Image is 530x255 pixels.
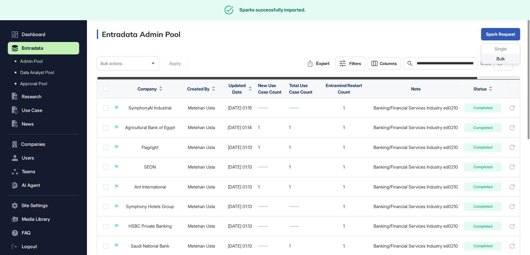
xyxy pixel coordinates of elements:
span: Created By [187,86,210,92]
span: Entradata [22,46,43,51]
div: 1 [320,204,367,209]
span: Entramind Restart Count [326,83,362,95]
div: Banking/Financial Services Industry ed0210 [374,165,458,169]
a: Metehan Usta [188,243,215,248]
div: 1 [320,165,367,169]
span: Data Analyst Pool [20,70,54,75]
button: Use Case [8,104,79,117]
button: Status [473,86,492,92]
div: Sparks successfully imported. [239,7,306,13]
span: News [22,122,34,127]
div: [DATE] 01:13 [228,204,252,209]
span: Status [473,86,487,92]
a: HSBC Private Banking [129,223,172,229]
div: [DATE] 01:13 [228,165,252,169]
a: Metehan Usta [188,184,215,189]
span: Logout [22,244,37,249]
div: 1 [320,105,367,110]
div: Bulk [481,54,520,64]
div: 1 [320,224,367,229]
div: Banking/Financial Services Industry ed0210 [374,243,458,248]
span: Note [411,86,421,91]
span: Bulk actions [101,61,122,66]
div: [DATE] 01:13 [228,243,252,248]
div: Completed [464,104,501,112]
span: FAQ [22,230,30,235]
a: Metehan Usta [188,223,215,229]
div: 1 [320,125,367,130]
span: Site Settings [21,203,48,208]
div: 1 [320,243,367,248]
button: Updated Date [228,82,252,95]
div: [DATE] 01:13 [228,184,252,189]
span: Total Use Case Count [289,83,312,95]
div: [DATE] 01:13 [228,224,252,229]
a: Approval Pool [11,78,79,89]
div: Completed [464,123,501,132]
div: Banking/Financial Services Industry ed0210 [374,105,458,110]
span: Updated Date [228,82,246,95]
button: Users [8,152,79,164]
button: Companies [8,138,79,151]
div: 1 [289,165,314,169]
div: 1 [320,145,367,150]
a: Admin Pool [11,56,79,67]
div: Completed [464,183,501,191]
div: 1 [289,125,314,130]
button: Created By [187,86,215,92]
button: Research [8,90,79,103]
button: FAQ [8,227,79,239]
span: Media Library [22,217,50,222]
div: 1 [258,184,283,189]
button: Entradata [8,42,79,54]
a: Saudi National Bank [131,243,169,248]
span: Teams [22,169,35,174]
div: [DATE] 01:15 [228,105,252,110]
div: Banking/Financial Services Industry ed0210 [374,184,458,189]
div: Completed [464,163,501,171]
span: Show [480,61,491,66]
span: Company [138,86,157,92]
a: Metehan Usta [188,145,215,150]
div: 1 [289,184,314,189]
div: Filters [349,61,361,66]
span: Columns [380,61,397,66]
button: Site Settings [8,199,79,212]
button: News [8,118,79,130]
button: Filters [335,57,365,70]
button: Columns [368,57,401,70]
span: Admin Pool [20,59,43,64]
h3: Entradata Admin Pool [97,30,180,39]
button: Teams [8,165,79,178]
div: 1 [258,145,283,150]
a: Metehan Usta [188,105,215,110]
a: Agricultural Bank of Egypt [125,125,175,130]
a: Data Analyst Pool [11,67,79,78]
a: Metehan Usta [188,204,215,209]
a: SymphonyAI Industrial [129,105,171,110]
div: 1 [258,125,283,130]
div: Banking/Financial Services Industry ed0210 [374,125,458,130]
button: AI Agent [8,179,79,192]
span: AI Agent [22,183,40,188]
a: Metehan Usta [188,125,215,130]
span: Companies [21,142,45,147]
div: [DATE] 01:13 [228,145,252,150]
a: Symphony Hotels Group [126,204,174,209]
div: Completed [464,242,501,250]
button: Spark Request [481,28,520,40]
div: 1 [289,145,314,150]
div: Completed [464,222,501,231]
a: Logout [8,240,79,253]
div: Completed [464,143,501,152]
a: Flagright [142,145,158,150]
a: Ant International [134,184,166,189]
span: Dashboard [22,32,45,37]
div: Banking/Financial Services Industry ed0210 [374,204,458,209]
span: New Use Case Count [258,83,281,95]
div: Banking/Financial Services Industry ed0210 [374,145,458,150]
div: 1 [320,184,367,189]
a: Dashboard [8,28,79,41]
div: Completed [464,202,501,211]
div: Banking/Financial Services Industry ed0210 [374,224,458,229]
